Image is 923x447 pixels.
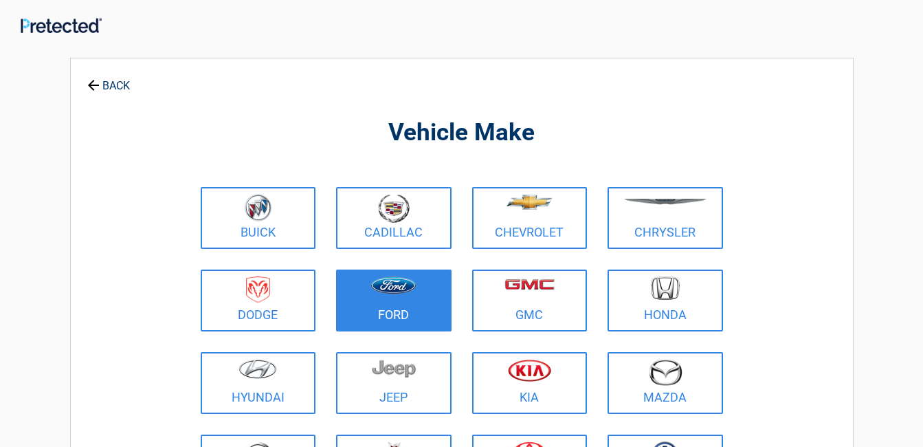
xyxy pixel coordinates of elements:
a: Kia [472,352,588,414]
img: ford [370,276,416,294]
a: Dodge [201,270,316,331]
a: Ford [336,270,452,331]
img: honda [651,276,680,301]
a: Mazda [608,352,723,414]
a: GMC [472,270,588,331]
img: kia [508,359,551,382]
a: Jeep [336,352,452,414]
a: BACK [85,67,133,91]
img: chevrolet [507,195,553,210]
img: chrysler [623,199,707,205]
a: Chrysler [608,187,723,249]
a: Buick [201,187,316,249]
img: gmc [504,279,555,290]
a: Honda [608,270,723,331]
a: Chevrolet [472,187,588,249]
img: mazda [648,359,682,386]
img: hyundai [238,359,277,379]
img: buick [245,194,271,221]
img: jeep [372,359,416,378]
img: cadillac [378,194,410,223]
img: Main Logo [21,18,102,32]
h2: Vehicle Make [197,117,726,149]
a: Hyundai [201,352,316,414]
a: Cadillac [336,187,452,249]
img: dodge [246,276,270,303]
